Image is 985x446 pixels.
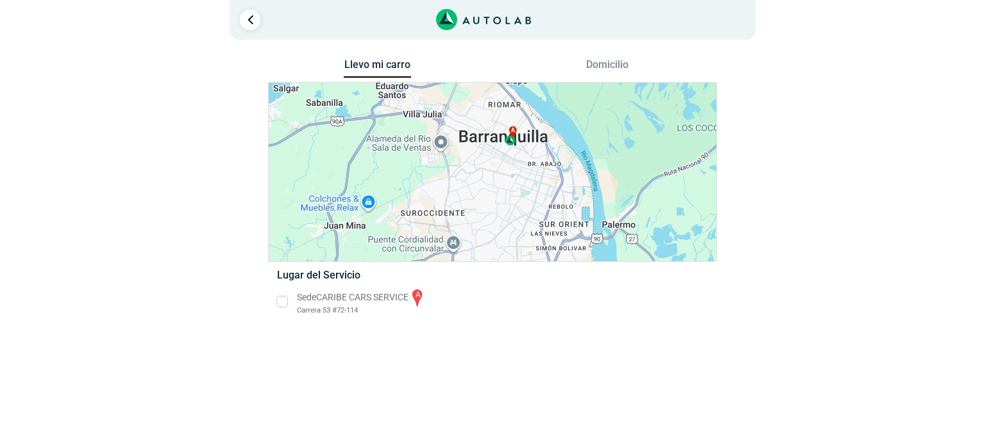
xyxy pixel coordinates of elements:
a: Ir al paso anterior [240,10,260,30]
button: Domicilio [574,58,641,77]
span: a [511,126,515,135]
a: Link al sitio de autolab [436,13,532,25]
button: Llevo mi carro [344,58,411,78]
h5: Lugar del Servicio [277,269,707,281]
